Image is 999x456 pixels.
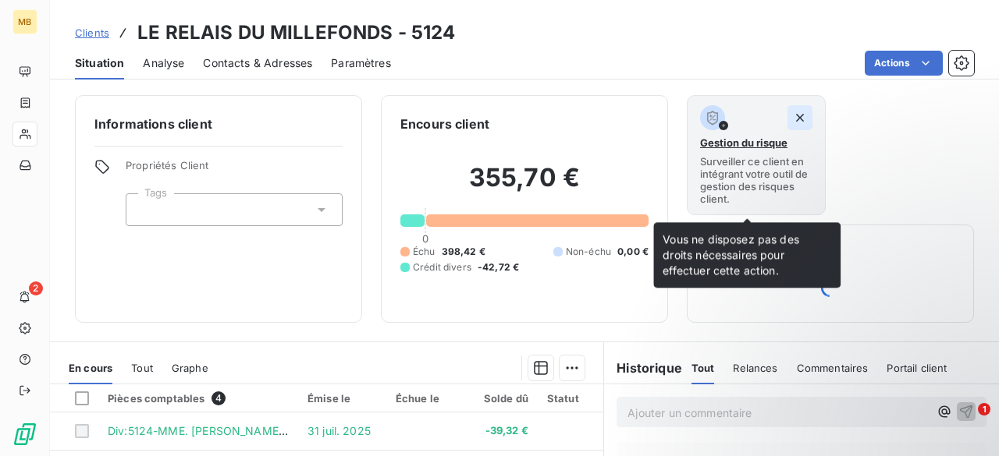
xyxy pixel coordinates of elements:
[865,51,943,76] button: Actions
[137,19,456,47] h3: LE RELAIS DU MILLEFONDS - 5124
[687,305,999,414] iframe: Intercom notifications message
[308,424,371,437] span: 31 juil. 2025
[566,245,611,259] span: Non-échu
[400,162,649,209] h2: 355,70 €
[212,391,226,405] span: 4
[75,55,124,71] span: Situation
[687,95,826,215] button: Gestion du risqueSurveiller ce client en intégrant votre outil de gestion des risques client.
[131,362,153,374] span: Tout
[75,25,109,41] a: Clients
[478,260,519,274] span: -42,72 €
[143,55,184,71] span: Analyse
[75,27,109,39] span: Clients
[94,115,343,133] h6: Informations client
[413,260,471,274] span: Crédit divers
[946,403,983,440] iframe: Intercom live chat
[108,391,289,405] div: Pièces comptables
[203,55,312,71] span: Contacts & Adresses
[29,281,43,295] span: 2
[12,9,37,34] div: MB
[396,392,465,405] div: Échue le
[69,362,112,374] span: En cours
[139,203,151,217] input: Ajouter une valeur
[308,392,377,405] div: Émise le
[484,423,528,439] span: -39,32 €
[108,424,377,437] span: Div:5124-MME. [PERSON_NAME] [PERSON_NAME]
[442,245,485,259] span: 398,42 €
[331,55,391,71] span: Paramètres
[422,232,428,245] span: 0
[700,155,812,205] span: Surveiller ce client en intégrant votre outil de gestion des risques client.
[12,422,37,447] img: Logo LeanPay
[172,362,208,374] span: Graphe
[547,392,594,405] div: Statut
[700,136,787,149] span: Gestion du risque
[413,245,436,259] span: Échu
[126,159,343,181] span: Propriétés Client
[978,403,990,415] span: 1
[617,245,649,259] span: 0,00 €
[604,359,682,377] h6: Historique
[663,232,799,277] span: Vous ne disposez pas des droits nécessaires pour effectuer cette action.
[400,115,489,133] h6: Encours client
[484,392,528,405] div: Solde dû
